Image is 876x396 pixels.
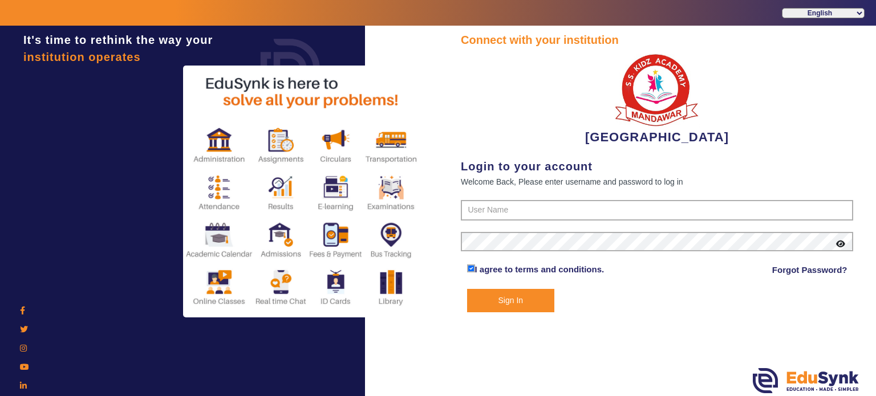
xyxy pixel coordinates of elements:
[467,289,555,312] button: Sign In
[461,158,853,175] div: Login to your account
[461,48,853,146] div: [GEOGRAPHIC_DATA]
[753,368,859,393] img: edusynk.png
[461,31,853,48] div: Connect with your institution
[248,26,333,111] img: login.png
[772,263,847,277] a: Forgot Password?
[461,200,853,221] input: User Name
[461,175,853,189] div: Welcome Back, Please enter username and password to log in
[23,34,213,46] span: It's time to rethink the way your
[23,51,141,63] span: institution operates
[475,264,605,274] a: I agree to terms and conditions.
[614,48,700,128] img: b9104f0a-387a-4379-b368-ffa933cda262
[183,66,423,317] img: login2.png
